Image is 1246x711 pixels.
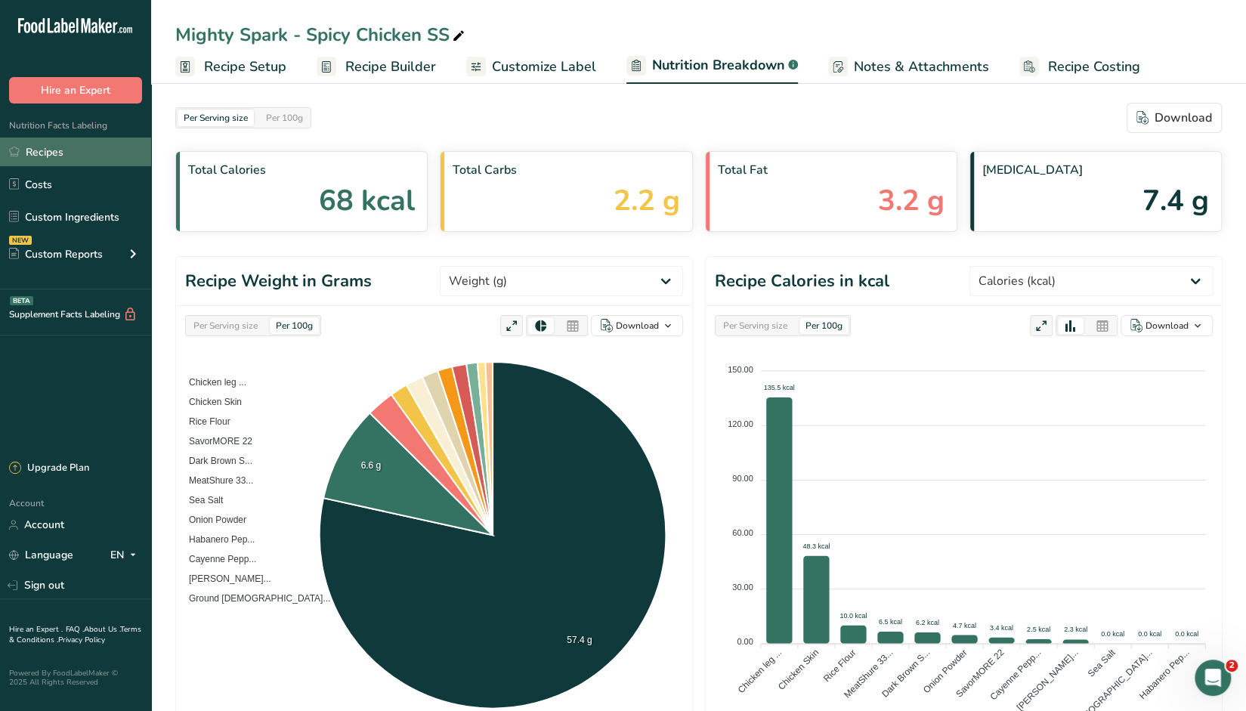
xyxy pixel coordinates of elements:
a: FAQ . [66,624,84,635]
span: Dark Brown S... [178,456,252,466]
span: Total Fat [718,161,945,179]
span: Ground [DEMOGRAPHIC_DATA]... [178,593,331,604]
div: Download [1146,319,1189,332]
span: Rice Flour [178,416,230,427]
div: Download [1136,109,1212,127]
a: Notes & Attachments [828,50,989,84]
tspan: 150.00 [728,365,753,374]
a: Hire an Expert . [9,624,63,635]
div: EN [110,546,142,564]
span: [MEDICAL_DATA] [982,161,1209,179]
div: Per Serving size [178,110,254,126]
span: 3.2 g [878,179,945,222]
span: Recipe Builder [345,57,436,77]
a: Recipe Setup [175,50,286,84]
span: 2.2 g [614,179,680,222]
button: Hire an Expert [9,77,142,104]
tspan: 0.00 [737,637,753,646]
tspan: 60.00 [732,528,753,537]
span: Recipe Setup [204,57,286,77]
tspan: Chicken leg ... [735,647,784,695]
tspan: 30.00 [732,583,753,592]
a: Customize Label [466,50,596,84]
a: Language [9,542,73,568]
tspan: Sea Salt [1085,647,1117,679]
span: MeatShure 33... [178,475,253,486]
div: Mighty Spark - Spicy Chicken SS [175,21,468,48]
span: Total Calories [188,161,415,179]
span: Customize Label [492,57,596,77]
tspan: Dark Brown S... [880,647,932,699]
tspan: Cayenne Pepp... [988,647,1043,702]
div: Upgrade Plan [9,461,89,476]
tspan: Rice Flour [821,647,858,684]
tspan: Habanero Pep... [1137,647,1192,701]
div: Per Serving size [717,317,793,334]
a: Recipe Costing [1019,50,1140,84]
span: 7.4 g [1142,179,1209,222]
button: Download [591,315,683,336]
tspan: MeatShure 33... [842,647,895,700]
span: Sea Salt [178,495,223,505]
h1: Recipe Calories in kcal [715,269,889,294]
div: Per 100g [260,110,309,126]
iframe: Intercom live chat [1195,660,1231,696]
span: Cayenne Pepp... [178,554,256,564]
span: Chicken leg ... [178,377,246,388]
h1: Recipe Weight in Grams [185,269,372,294]
tspan: Onion Powder [921,647,969,695]
a: Privacy Policy [58,635,105,645]
tspan: 90.00 [732,474,753,483]
span: SavorMORE 22 [178,436,252,447]
span: Habanero Pep... [178,534,255,545]
tspan: SavorMORE 22 [954,647,1006,700]
a: Terms & Conditions . [9,624,141,645]
div: Download [616,319,659,332]
span: Onion Powder [178,515,246,525]
tspan: 120.00 [728,419,753,428]
button: Download [1127,103,1222,133]
a: Nutrition Breakdown [626,48,798,85]
a: Recipe Builder [317,50,436,84]
div: Per Serving size [187,317,264,334]
a: About Us . [84,624,120,635]
span: Nutrition Breakdown [652,55,785,76]
span: Chicken Skin [178,397,242,407]
span: 68 kcal [319,179,415,222]
div: Powered By FoodLabelMaker © 2025 All Rights Reserved [9,669,142,687]
span: Notes & Attachments [854,57,989,77]
div: Per 100g [799,317,849,334]
span: [PERSON_NAME]... [178,573,271,584]
div: BETA [10,296,33,305]
span: 2 [1226,660,1238,672]
tspan: Chicken Skin [776,647,821,691]
button: Download [1121,315,1213,336]
div: Custom Reports [9,246,103,262]
div: Per 100g [270,317,319,334]
span: Total Carbs [453,161,679,179]
div: NEW [9,236,32,245]
span: Recipe Costing [1048,57,1140,77]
